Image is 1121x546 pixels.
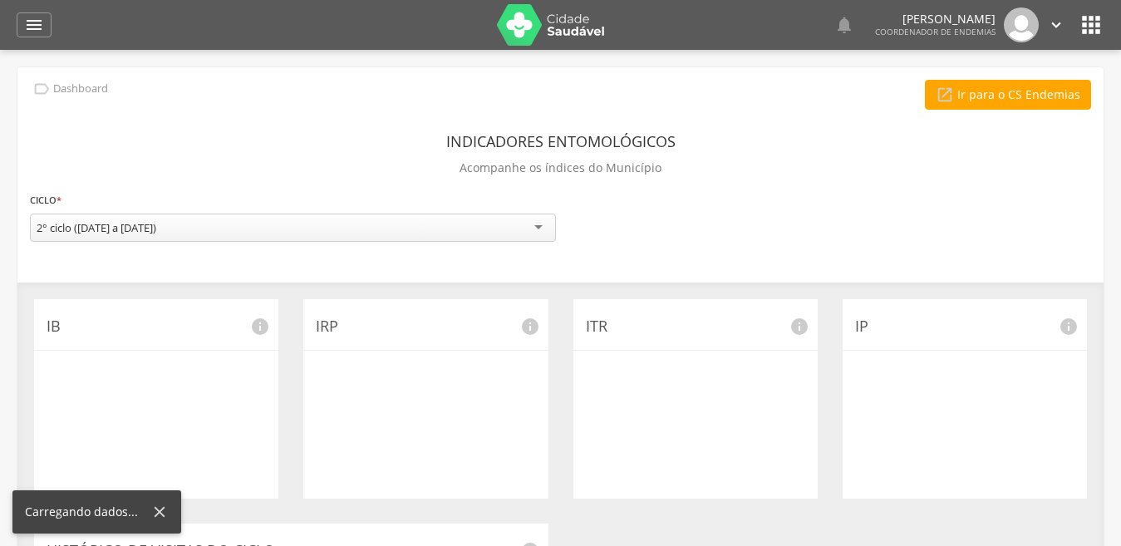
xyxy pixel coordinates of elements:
a: Ir para o CS Endemias [925,80,1091,110]
p: ITR [586,316,805,337]
span: Coordenador de Endemias [875,26,996,37]
p: Dashboard [53,82,108,96]
p: IRP [316,316,535,337]
i:  [936,86,954,104]
p: [PERSON_NAME] [875,13,996,25]
div: 2° ciclo ([DATE] a [DATE]) [37,220,156,235]
i: info [250,317,270,337]
header: Indicadores Entomológicos [446,126,676,156]
i:  [1078,12,1104,38]
i:  [24,15,44,35]
i:  [32,80,51,98]
i: info [520,317,540,337]
i: info [1059,317,1079,337]
p: IB [47,316,266,337]
a:  [834,7,854,42]
i:  [1047,16,1065,34]
p: Acompanhe os índices do Município [460,156,661,180]
a:  [1047,7,1065,42]
i: info [789,317,809,337]
label: Ciclo [30,191,61,209]
a:  [17,12,52,37]
p: IP [855,316,1074,337]
div: Carregando dados... [25,504,150,520]
i:  [834,15,854,35]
